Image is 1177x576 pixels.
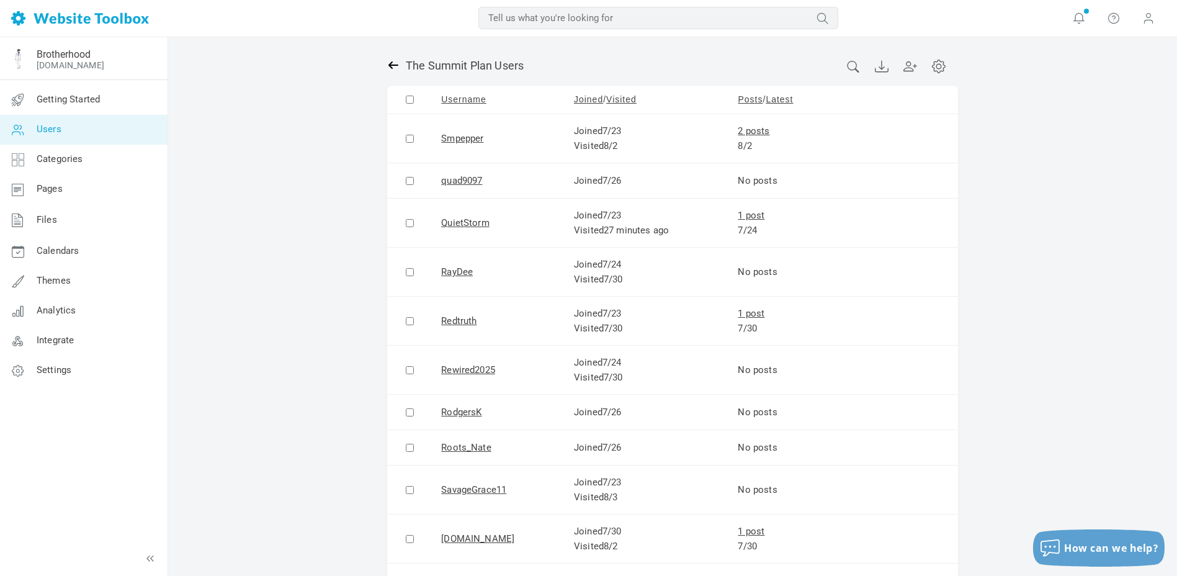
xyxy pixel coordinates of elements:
td: No posts [728,248,835,297]
a: quad9097 [441,175,482,186]
div: Domain Overview [47,73,111,81]
span: Users [37,124,61,135]
input: Tell us what you're looking for [478,7,838,29]
a: Rewired2025 [441,364,495,376]
td: Joined Visited [565,199,729,248]
img: tab_domain_overview_orange.svg [34,72,43,82]
td: Joined [565,430,729,466]
td: Joined Visited [565,248,729,297]
span: Integrate [37,335,74,346]
td: No posts [728,395,835,430]
a: Smpepper [441,133,483,144]
a: Posts [738,94,763,104]
time: 7/24 [602,259,622,270]
a: Roots_Nate [441,442,491,453]
span: Pages [37,183,63,194]
img: Facebook%20Profile%20Pic%20Guy%20Blue%20Best.png [8,49,28,69]
td: Joined [565,163,729,199]
a: Redtruth [441,315,477,326]
span: Analytics [37,305,76,316]
a: 1 post [738,210,764,221]
img: website_grey.svg [20,32,30,42]
td: No posts [728,346,835,395]
span: Themes [37,275,71,286]
a: RayDee [441,266,473,277]
h2: The Summit Plan Users [387,59,958,73]
td: No posts [728,430,835,466]
span: How can we help? [1064,541,1158,555]
time: 7/30 [604,372,623,383]
a: Username [441,94,486,104]
div: Keywords by Traffic [137,73,209,81]
a: Joined [574,94,603,104]
time: 7/30 [602,526,622,537]
span: Files [37,214,57,225]
time: 7/24 [738,225,757,236]
time: 7/23 [602,210,622,221]
td: No posts [728,163,835,199]
time: 7/30 [604,323,623,334]
time: 7/23 [602,477,622,488]
time: 8/2 [604,140,617,151]
time: 7/30 [604,274,623,285]
img: logo_orange.svg [20,20,30,30]
td: Joined Visited [565,297,729,346]
td: / [565,86,729,114]
time: 27 minutes ago [604,225,669,236]
a: Visited [606,94,637,104]
time: 7/30 [738,323,757,334]
input: Select or de-select all members [406,96,414,104]
td: / [728,86,835,114]
span: Calendars [37,245,79,256]
td: Joined Visited [565,114,729,163]
td: Joined Visited [565,466,729,515]
a: Brotherhood [37,48,91,60]
td: No posts [728,466,835,515]
a: SavageGrace11 [441,484,506,495]
a: 1 post [738,308,764,319]
img: tab_keywords_by_traffic_grey.svg [123,72,133,82]
a: 2 posts [738,125,769,137]
time: 7/23 [602,308,622,319]
a: [DOMAIN_NAME] [441,533,514,544]
span: Settings [37,364,71,376]
a: RodgersK [441,407,481,418]
time: 7/24 [602,357,622,368]
span: Categories [37,153,83,164]
time: 7/26 [602,407,622,418]
span: Getting Started [37,94,100,105]
time: 7/26 [602,442,622,453]
div: v 4.0.25 [35,20,61,30]
a: Latest [766,94,793,104]
div: Domain: [DOMAIN_NAME] [32,32,136,42]
button: How can we help? [1033,529,1165,567]
td: Joined Visited [565,346,729,395]
td: Joined [565,395,729,430]
a: QuietStorm [441,217,490,228]
time: 7/30 [738,541,757,552]
a: [DOMAIN_NAME] [37,60,104,70]
time: 8/3 [604,492,617,503]
time: 8/2 [604,541,617,552]
time: 8/2 [738,140,751,151]
time: 7/26 [602,175,622,186]
a: 1 post [738,526,764,537]
td: Joined Visited [565,515,729,564]
time: 7/23 [602,125,622,137]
